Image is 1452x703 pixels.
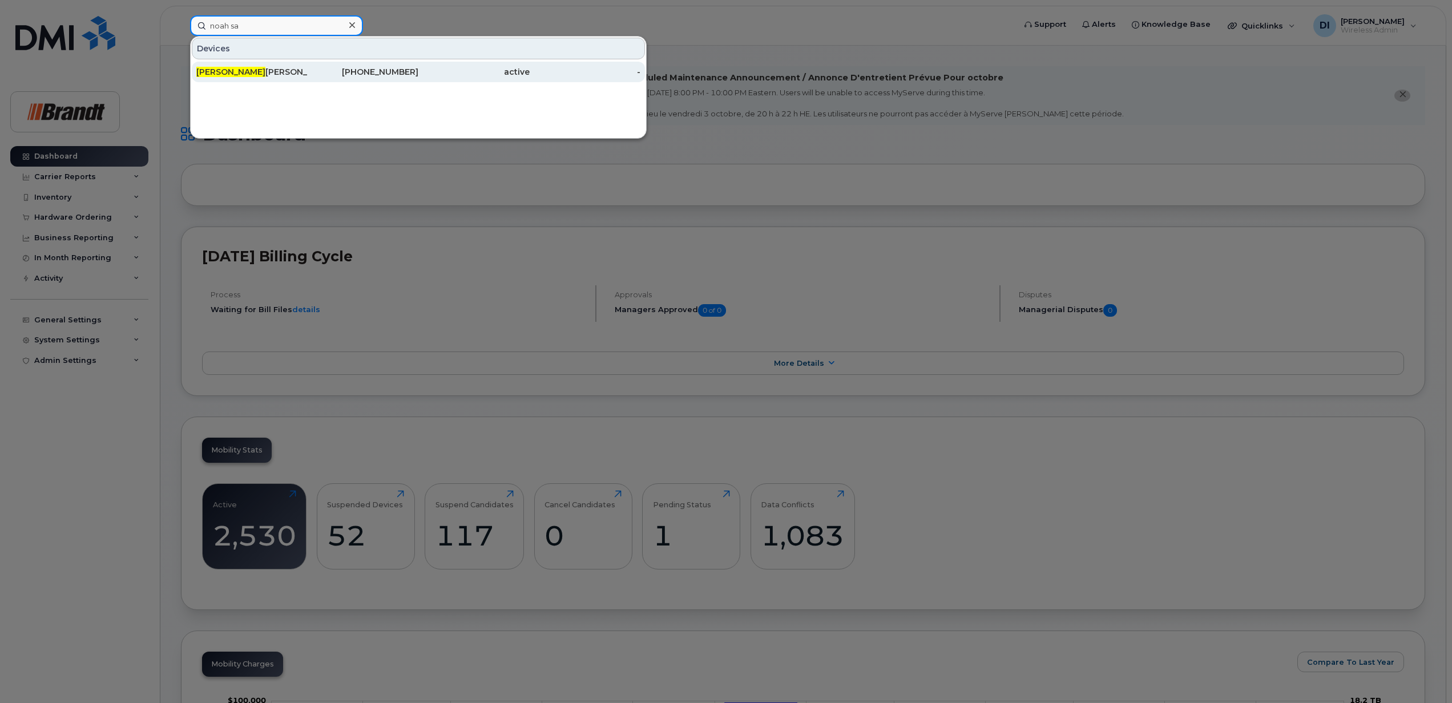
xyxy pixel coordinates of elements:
div: [PERSON_NAME] [196,66,308,78]
span: [PERSON_NAME] [196,67,265,77]
div: [PHONE_NUMBER] [308,66,419,78]
div: Devices [192,38,645,59]
div: active [418,66,530,78]
a: [PERSON_NAME][PERSON_NAME][PHONE_NUMBER]active- [192,62,645,82]
div: - [530,66,641,78]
